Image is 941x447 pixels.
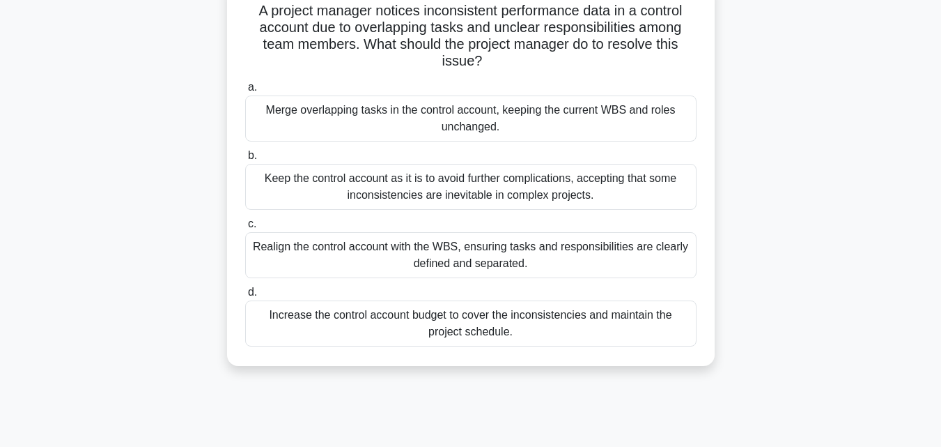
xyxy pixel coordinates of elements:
div: Increase the control account budget to cover the inconsistencies and maintain the project schedule. [245,301,697,347]
span: c. [248,218,256,229]
span: a. [248,81,257,93]
div: Keep the control account as it is to avoid further complications, accepting that some inconsisten... [245,164,697,210]
div: Realign the control account with the WBS, ensuring tasks and responsibilities are clearly defined... [245,232,697,278]
span: d. [248,286,257,298]
span: b. [248,149,257,161]
h5: A project manager notices inconsistent performance data in a control account due to overlapping t... [244,2,698,70]
div: Merge overlapping tasks in the control account, keeping the current WBS and roles unchanged. [245,96,697,142]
